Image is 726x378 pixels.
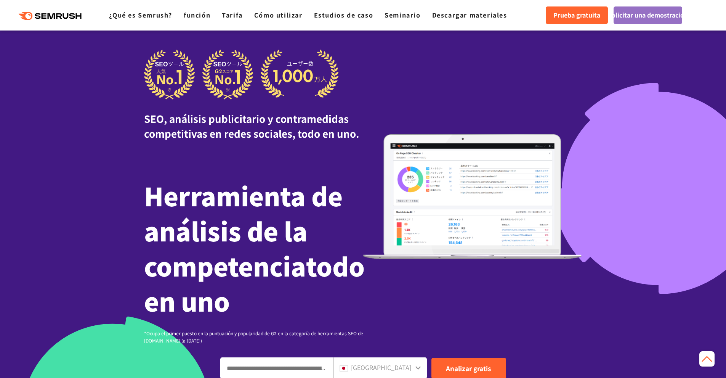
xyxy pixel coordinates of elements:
[144,177,343,284] font: Herramienta de análisis de la competencia
[314,10,373,19] a: Estudios de caso
[254,10,303,19] a: Cómo utilizar
[144,111,359,140] font: SEO, análisis publicitario y contramedidas competitivas en redes sociales, todo en uno.
[385,10,420,19] a: Seminario
[144,247,365,319] font: todo en uno
[432,10,507,19] a: Descargar materiales
[446,364,491,373] font: Analizar gratis
[144,330,363,344] font: *Ocupa el primer puesto en la puntuación y popularidad de G2 en la categoría de herramientas SEO ...
[184,10,210,19] a: función
[222,10,243,19] a: Tarifa
[608,10,688,19] font: Solicitar una demostración
[614,6,682,24] a: Solicitar una demostración
[351,363,411,372] font: [GEOGRAPHIC_DATA]
[553,10,600,19] font: Prueba gratuita
[109,10,172,19] a: ¿Qué es Semrush?
[546,6,608,24] a: Prueba gratuita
